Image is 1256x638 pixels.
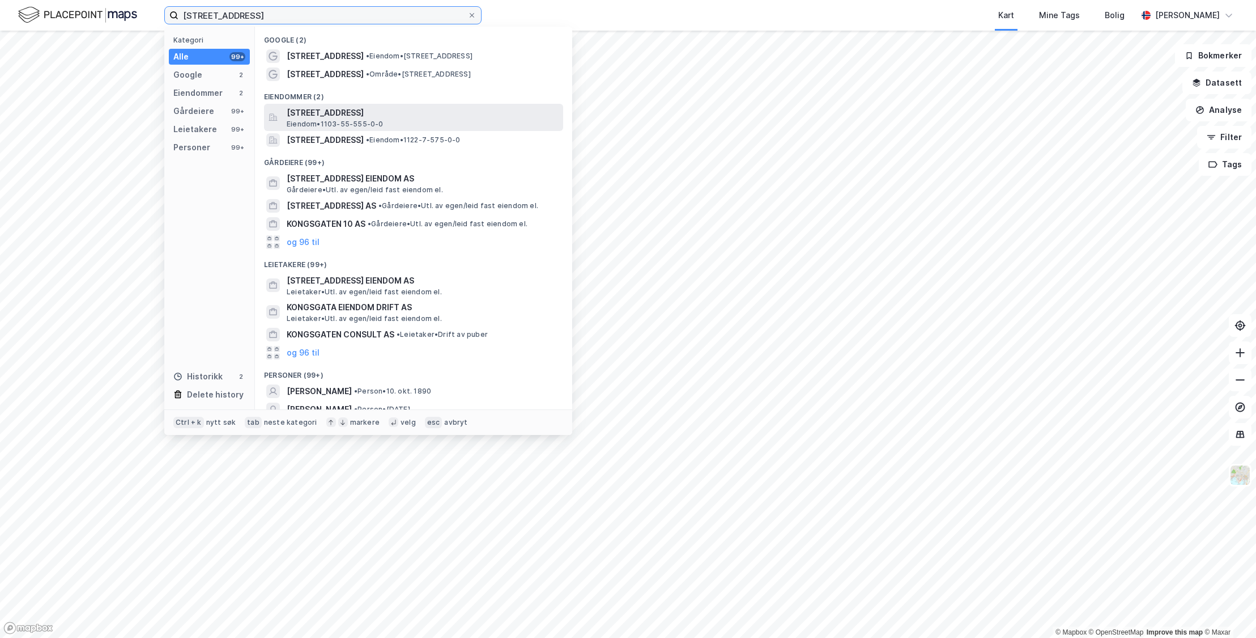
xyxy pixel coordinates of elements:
span: Gårdeiere • Utl. av egen/leid fast eiendom el. [287,185,443,195]
a: Improve this map [1147,628,1203,636]
div: 99+ [229,107,245,116]
div: Eiendommer (2) [255,83,572,104]
span: [STREET_ADDRESS] [287,133,364,147]
div: 99+ [229,125,245,134]
div: Personer [173,141,210,154]
div: avbryt [444,418,467,427]
span: [STREET_ADDRESS] AS [287,199,376,213]
span: Eiendom • [STREET_ADDRESS] [366,52,472,61]
div: Eiendommer [173,86,223,100]
div: neste kategori [264,418,317,427]
span: • [368,219,371,228]
div: Personer (99+) [255,362,572,382]
iframe: Chat Widget [1199,584,1256,638]
span: KONGSGATEN CONSULT AS [287,328,394,341]
span: [STREET_ADDRESS] EIENDOM AS [287,274,559,288]
span: KONGSGATEN 10 AS [287,217,365,231]
span: Leietaker • Drift av puber [397,330,488,339]
a: Mapbox homepage [3,622,53,635]
div: markere [350,418,380,427]
img: logo.f888ab2527a4732fd821a326f86c7f29.svg [18,5,137,25]
span: [PERSON_NAME] [287,385,352,398]
span: [STREET_ADDRESS] [287,67,364,81]
button: Tags [1199,153,1251,176]
div: 99+ [229,52,245,61]
span: • [366,52,369,60]
div: Leietakere (99+) [255,251,572,272]
span: • [378,201,382,210]
div: Kontrollprogram for chat [1199,584,1256,638]
div: 99+ [229,143,245,152]
div: Google [173,68,202,82]
span: • [354,405,357,413]
a: Mapbox [1055,628,1087,636]
img: Z [1229,464,1251,486]
div: Ctrl + k [173,417,204,428]
span: [STREET_ADDRESS] EIENDOM AS [287,172,559,185]
button: og 96 til [287,346,320,360]
span: Leietaker • Utl. av egen/leid fast eiendom el. [287,288,442,297]
div: esc [425,417,442,428]
div: [PERSON_NAME] [1155,9,1220,22]
span: • [397,330,400,339]
span: Leietaker • Utl. av egen/leid fast eiendom el. [287,314,442,323]
span: [STREET_ADDRESS] [287,49,364,63]
span: Område • [STREET_ADDRESS] [366,70,471,79]
div: Historikk [173,370,223,383]
div: Gårdeiere [173,104,214,118]
span: KONGSGATA EIENDOM DRIFT AS [287,301,559,314]
span: [PERSON_NAME] [287,403,352,416]
button: og 96 til [287,235,320,249]
button: Analyse [1186,99,1251,121]
div: nytt søk [206,418,236,427]
span: Gårdeiere • Utl. av egen/leid fast eiendom el. [378,201,538,210]
div: Mine Tags [1039,9,1080,22]
button: Bokmerker [1175,44,1251,67]
div: 2 [236,372,245,381]
div: Kart [998,9,1014,22]
span: Person • 10. okt. 1890 [354,387,431,396]
input: Søk på adresse, matrikkel, gårdeiere, leietakere eller personer [178,7,467,24]
button: Datasett [1182,71,1251,94]
div: Alle [173,50,189,64]
div: Bolig [1105,9,1125,22]
span: • [354,387,357,395]
div: velg [401,418,416,427]
span: Eiendom • 1122-7-575-0-0 [366,136,461,145]
div: 2 [236,88,245,98]
div: Google (2) [255,27,572,47]
div: tab [245,417,262,428]
div: 2 [236,70,245,79]
a: OpenStreetMap [1089,628,1144,636]
span: [STREET_ADDRESS] [287,106,559,120]
button: Filter [1197,126,1251,149]
span: • [366,70,369,78]
div: Delete history [187,388,244,402]
div: Kategori [173,36,250,44]
span: Eiendom • 1103-55-555-0-0 [287,120,384,129]
span: Person • [DATE] [354,405,410,414]
span: Gårdeiere • Utl. av egen/leid fast eiendom el. [368,219,527,229]
div: Gårdeiere (99+) [255,149,572,170]
span: • [366,136,369,144]
div: Leietakere [173,122,217,136]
